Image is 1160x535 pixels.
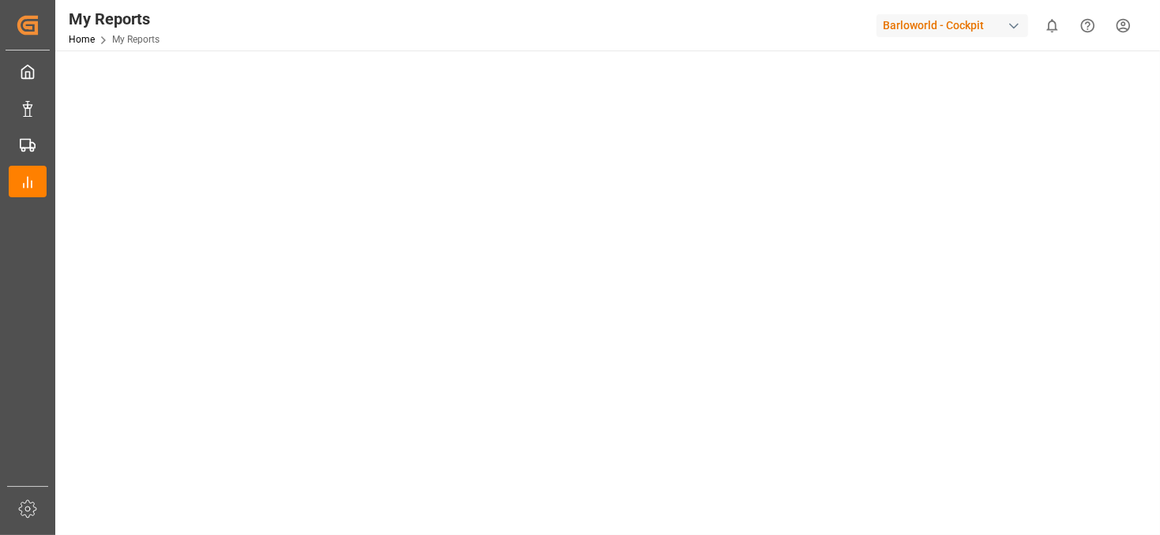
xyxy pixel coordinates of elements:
button: Barloworld - Cockpit [877,10,1034,40]
a: Home [69,34,95,45]
button: show 0 new notifications [1034,8,1070,43]
button: Help Center [1070,8,1106,43]
div: My Reports [69,7,160,31]
div: Barloworld - Cockpit [877,14,1028,37]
